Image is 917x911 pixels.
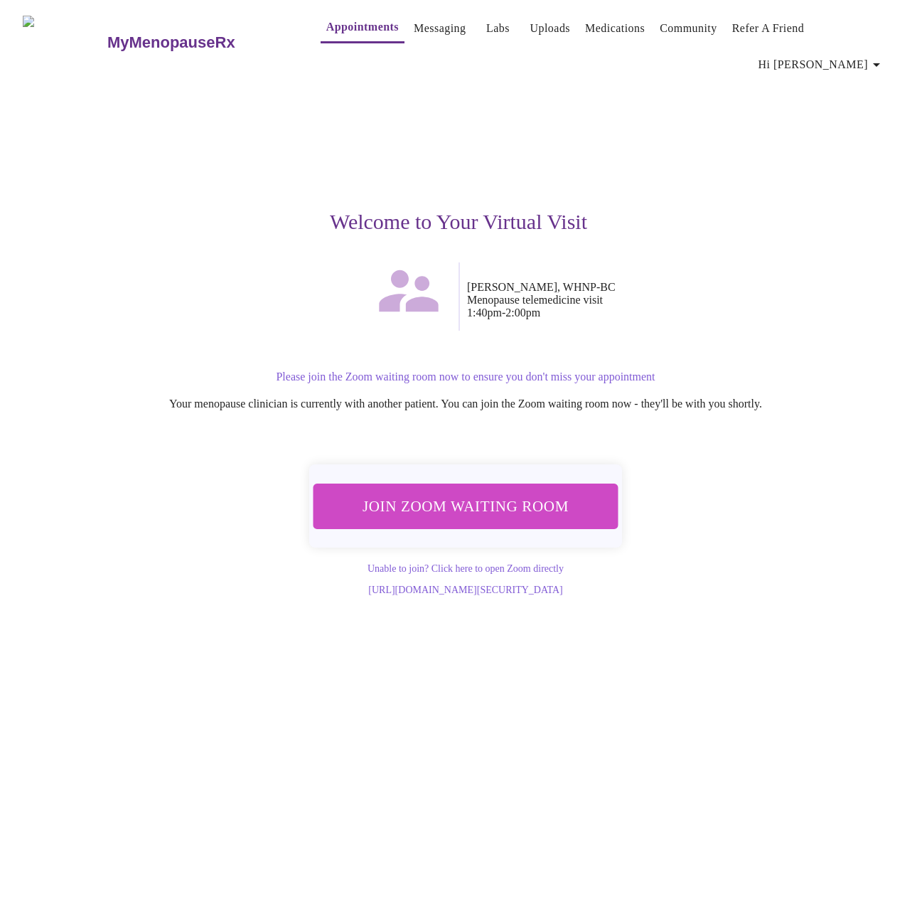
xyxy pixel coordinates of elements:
a: Uploads [530,18,571,38]
button: Appointments [321,13,404,43]
a: Medications [585,18,645,38]
span: Hi [PERSON_NAME] [758,55,885,75]
h3: Welcome to Your Virtual Visit [23,210,894,234]
button: Medications [579,14,650,43]
a: Messaging [414,18,466,38]
a: Unable to join? Click here to open Zoom directly [368,563,564,574]
p: [PERSON_NAME], WHNP-BC Menopause telemedicine visit 1:40pm - 2:00pm [467,281,894,319]
a: Community [660,18,717,38]
img: MyMenopauseRx Logo [23,16,105,69]
button: Labs [476,14,521,43]
button: Refer a Friend [726,14,810,43]
p: Please join the Zoom waiting room now to ensure you don't miss your appointment [37,371,894,383]
a: [URL][DOMAIN_NAME][SECURITY_DATA] [368,585,562,595]
a: Refer a Friend [732,18,805,38]
button: Hi [PERSON_NAME] [753,50,891,79]
a: Labs [486,18,510,38]
a: Appointments [326,17,399,37]
button: Community [654,14,723,43]
span: Join Zoom Waiting Room [330,493,601,520]
button: Uploads [525,14,577,43]
a: MyMenopauseRx [105,18,291,68]
button: Messaging [408,14,471,43]
h3: MyMenopauseRx [107,33,235,52]
button: Join Zoom Waiting Room [311,484,621,529]
p: Your menopause clinician is currently with another patient. You can join the Zoom waiting room no... [37,398,894,410]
